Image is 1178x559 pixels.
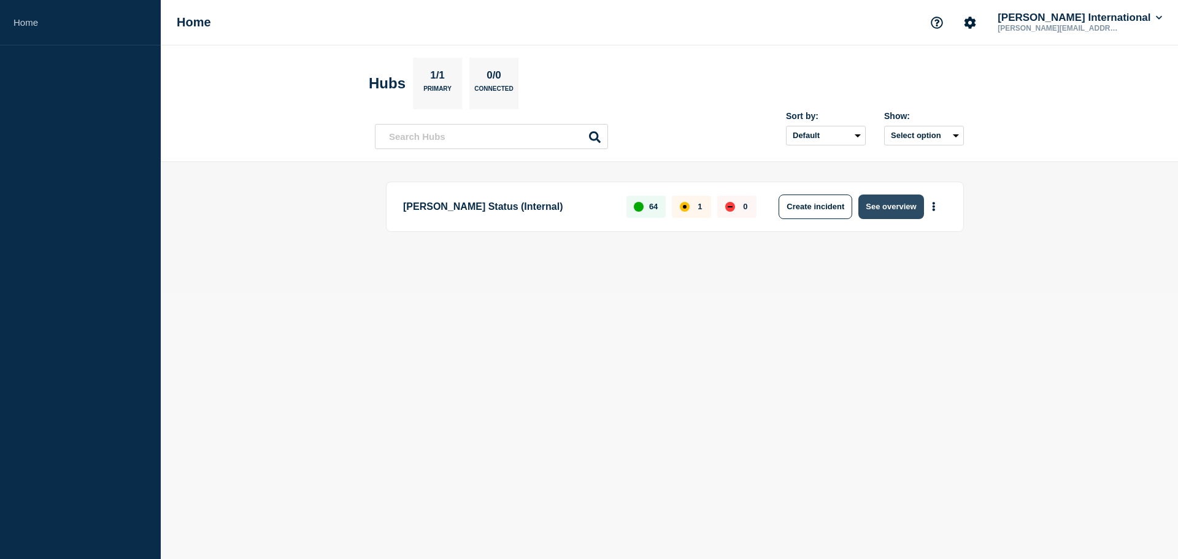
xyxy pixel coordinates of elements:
[375,124,608,149] input: Search Hubs
[649,202,658,211] p: 64
[634,202,644,212] div: up
[403,195,612,219] p: [PERSON_NAME] Status (Internal)
[924,10,950,36] button: Support
[884,126,964,145] button: Select option
[680,202,690,212] div: affected
[743,202,747,211] p: 0
[884,111,964,121] div: Show:
[858,195,923,219] button: See overview
[779,195,852,219] button: Create incident
[177,15,211,29] h1: Home
[426,69,450,85] p: 1/1
[995,24,1123,33] p: [PERSON_NAME][EMAIL_ADDRESS][PERSON_NAME][DOMAIN_NAME]
[926,195,942,218] button: More actions
[698,202,702,211] p: 1
[474,85,513,98] p: Connected
[369,75,406,92] h2: Hubs
[786,126,866,145] select: Sort by
[786,111,866,121] div: Sort by:
[482,69,506,85] p: 0/0
[423,85,452,98] p: Primary
[995,12,1165,24] button: [PERSON_NAME] International
[957,10,983,36] button: Account settings
[725,202,735,212] div: down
